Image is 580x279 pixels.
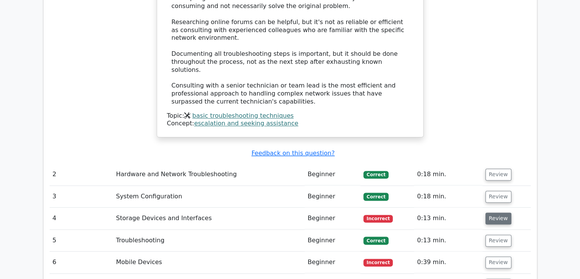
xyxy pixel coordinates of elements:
button: Review [485,256,511,268]
button: Review [485,169,511,180]
button: Review [485,212,511,224]
div: Topic: [167,112,413,120]
td: Beginner [305,208,361,229]
td: 3 [50,186,113,208]
a: basic troubleshooting techniques [192,112,294,119]
td: Mobile Devices [113,251,305,273]
span: Correct [363,193,388,200]
td: Beginner [305,164,361,185]
td: 0:18 min. [414,164,482,185]
td: 4 [50,208,113,229]
td: 0:13 min. [414,208,482,229]
span: Incorrect [363,259,393,266]
button: Review [485,235,511,247]
a: escalation and seeking assistance [194,120,298,127]
td: 0:13 min. [414,230,482,251]
td: Troubleshooting [113,230,305,251]
span: Correct [363,237,388,244]
div: Concept: [167,120,413,128]
td: Storage Devices and Interfaces [113,208,305,229]
button: Review [485,191,511,203]
span: Correct [363,171,388,178]
td: Beginner [305,186,361,208]
td: System Configuration [113,186,305,208]
td: Beginner [305,251,361,273]
td: 0:18 min. [414,186,482,208]
td: Hardware and Network Troubleshooting [113,164,305,185]
a: Feedback on this question? [251,149,334,157]
td: Beginner [305,230,361,251]
td: 6 [50,251,113,273]
td: 2 [50,164,113,185]
td: 0:39 min. [414,251,482,273]
span: Incorrect [363,215,393,222]
td: 5 [50,230,113,251]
